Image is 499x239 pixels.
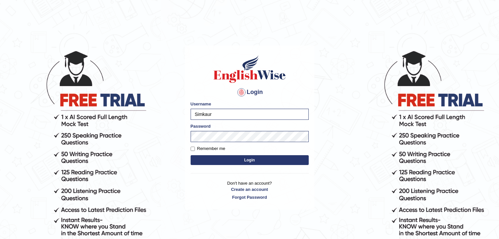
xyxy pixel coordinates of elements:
label: Password [191,123,211,129]
label: Username [191,101,211,107]
p: Don't have an account? [191,180,309,200]
a: Forgot Password [191,194,309,200]
h4: Login [191,87,309,98]
a: Create an account [191,186,309,193]
label: Remember me [191,145,225,152]
button: Login [191,155,309,165]
img: Logo of English Wise sign in for intelligent practice with AI [212,54,287,84]
input: Remember me [191,147,195,151]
